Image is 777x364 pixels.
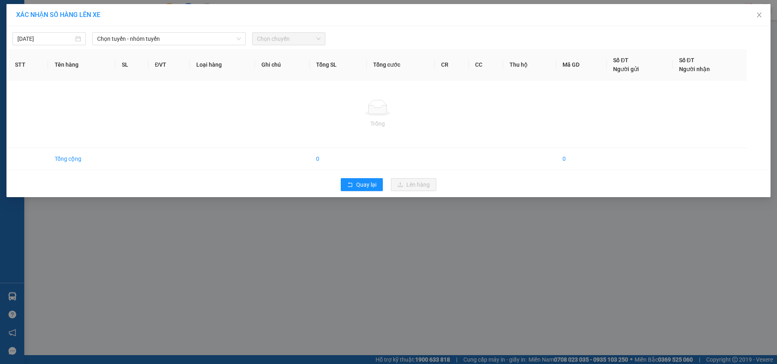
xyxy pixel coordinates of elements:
[556,49,607,80] th: Mã GD
[255,49,310,80] th: Ghi chú
[257,33,321,45] span: Chọn chuyến
[367,49,435,80] th: Tổng cước
[469,49,503,80] th: CC
[236,36,241,41] span: down
[190,49,255,80] th: Loại hàng
[48,148,115,170] td: Tổng cộng
[97,33,241,45] span: Chọn tuyến - nhóm tuyến
[8,49,48,80] th: STT
[391,178,436,191] button: uploadLên hàng
[679,57,694,63] span: Số ĐT
[347,182,353,188] span: rollback
[341,178,383,191] button: rollbackQuay lại
[16,11,100,19] span: XÁC NHẬN SỐ HÀNG LÊN XE
[503,49,556,80] th: Thu hộ
[115,49,148,80] th: SL
[679,66,710,72] span: Người nhận
[613,66,639,72] span: Người gửi
[310,148,367,170] td: 0
[310,49,367,80] th: Tổng SL
[748,4,771,27] button: Close
[756,12,762,18] span: close
[48,49,115,80] th: Tên hàng
[556,148,607,170] td: 0
[17,34,74,43] input: 14/09/2025
[613,57,628,63] span: Số ĐT
[15,119,740,128] div: Trống
[149,49,190,80] th: ĐVT
[356,180,376,189] span: Quay lại
[435,49,469,80] th: CR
